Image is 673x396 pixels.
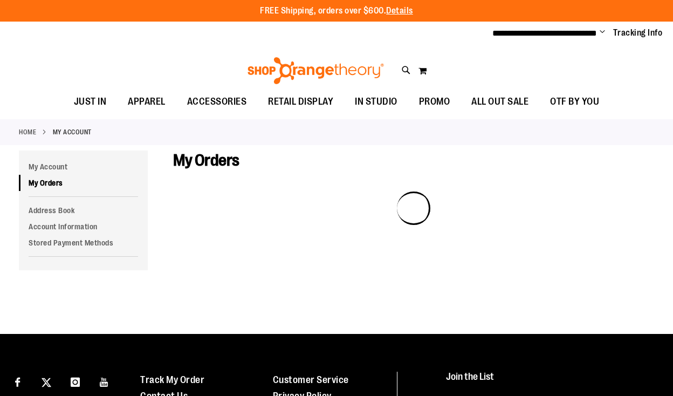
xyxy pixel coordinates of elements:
[187,90,247,114] span: ACCESSORIES
[95,372,114,391] a: Visit our Youtube page
[140,374,204,385] a: Track My Order
[173,151,239,169] span: My Orders
[273,374,349,385] a: Customer Service
[8,372,27,391] a: Visit our Facebook page
[19,219,148,235] a: Account Information
[386,6,413,16] a: Details
[613,27,663,39] a: Tracking Info
[246,57,386,84] img: Shop Orangetheory
[600,28,605,38] button: Account menu
[19,175,148,191] a: My Orders
[550,90,599,114] span: OTF BY YOU
[74,90,107,114] span: JUST IN
[37,372,56,391] a: Visit our X page
[419,90,450,114] span: PROMO
[128,90,166,114] span: APPAREL
[19,127,36,137] a: Home
[42,378,51,387] img: Twitter
[66,372,85,391] a: Visit our Instagram page
[268,90,333,114] span: RETAIL DISPLAY
[260,5,413,17] p: FREE Shipping, orders over $600.
[19,235,148,251] a: Stored Payment Methods
[19,159,148,175] a: My Account
[19,202,148,219] a: Address Book
[355,90,397,114] span: IN STUDIO
[471,90,528,114] span: ALL OUT SALE
[446,372,654,392] h4: Join the List
[53,127,92,137] strong: My Account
